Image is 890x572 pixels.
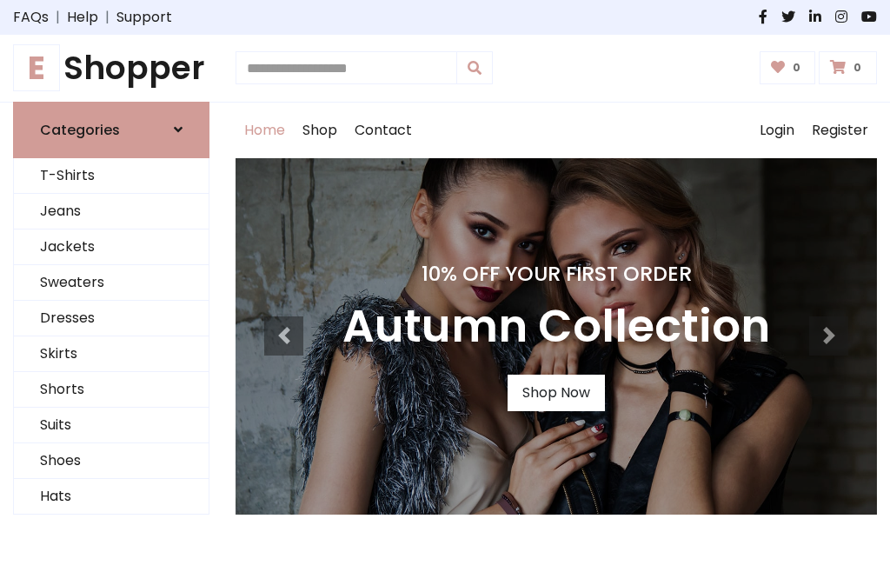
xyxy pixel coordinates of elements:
a: Categories [13,102,209,158]
a: Home [236,103,294,158]
a: Sweaters [14,265,209,301]
span: | [98,7,116,28]
a: Suits [14,408,209,443]
h6: Categories [40,122,120,138]
a: T-Shirts [14,158,209,194]
a: EShopper [13,49,209,88]
a: Jackets [14,229,209,265]
h4: 10% Off Your First Order [342,262,770,286]
h1: Shopper [13,49,209,88]
a: 0 [819,51,877,84]
a: Contact [346,103,421,158]
span: E [13,44,60,91]
a: Login [751,103,803,158]
a: Hats [14,479,209,515]
a: Shorts [14,372,209,408]
h3: Autumn Collection [342,300,770,354]
a: Skirts [14,336,209,372]
a: Dresses [14,301,209,336]
a: Support [116,7,172,28]
a: Shop Now [508,375,605,411]
a: Shoes [14,443,209,479]
a: Shop [294,103,346,158]
span: 0 [849,60,866,76]
span: 0 [788,60,805,76]
a: FAQs [13,7,49,28]
a: Help [67,7,98,28]
a: 0 [760,51,816,84]
span: | [49,7,67,28]
a: Register [803,103,877,158]
a: Jeans [14,194,209,229]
